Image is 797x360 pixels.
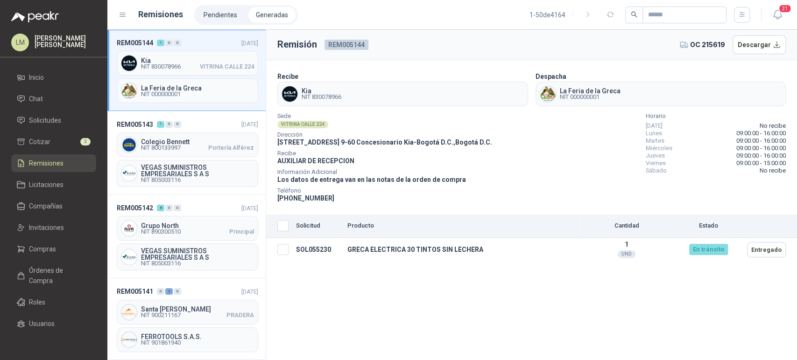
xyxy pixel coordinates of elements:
[121,137,137,152] img: Company Logo
[29,265,87,286] span: Órdenes de Compra
[117,203,153,213] span: REM005142
[618,250,635,258] div: UND
[241,288,258,295] span: [DATE]
[29,297,45,307] span: Roles
[174,121,181,128] div: 0
[747,242,786,257] button: Entregado
[736,145,786,152] span: 09:00:00 - 16:00:00
[277,73,298,80] b: Recibe
[121,249,137,265] img: Company Logo
[646,167,667,174] span: Sábado
[174,205,181,211] div: 0
[165,288,173,295] div: 3
[736,159,786,167] span: 09:00:00 - 15:00:00
[121,305,137,320] img: Company Logo
[121,332,137,347] img: Company Logo
[277,176,466,183] span: Los datos de entrega van en las notas de la orden de compra
[241,40,258,47] span: [DATE]
[29,222,64,233] span: Invitaciones
[107,195,266,278] a: REM005142800[DATE] Company LogoGrupo NorthNIT 890300510PrincipalCompany LogoVEGAS SUMINISTROS EMP...
[141,333,254,340] span: FERROTOOLS S.A.S.
[107,111,266,194] a: REM005143100[DATE] Company LogoColegio BennettNIT 800133997Portería AlférezCompany LogoVEGAS SUMI...
[200,64,254,69] span: VITRINA CALLE 224
[778,4,791,13] span: 21
[266,215,292,238] th: Seleccionar/deseleccionar
[11,197,96,215] a: Compañías
[277,157,354,165] span: AUXILIAR DE RECEPCION
[673,215,743,238] th: Estado
[80,138,91,145] span: 3
[11,240,96,258] a: Compras
[277,188,492,193] span: Teléfono
[107,30,266,111] a: REM005144100[DATE] Company LogoKiaNIT 830078966VITRINA CALLE 224Company LogoLa Feria de la GrecaN...
[29,94,43,104] span: Chat
[277,132,492,137] span: Dirección
[277,151,492,156] span: Recibe
[584,241,670,248] p: 1
[141,229,181,235] span: NIT 890300510
[121,55,137,71] img: Company Logo
[174,40,181,46] div: 0
[631,11,637,18] span: search
[646,159,666,167] span: Viernes
[277,138,492,146] span: [STREET_ADDRESS] 9-60 Concesionario Kia - Bogotá D.C. , Bogotá D.C.
[141,312,181,318] span: NIT 900211167
[141,164,254,177] span: VEGAS SUMINISTROS EMPRESARIALES S A S
[646,130,662,137] span: Lunes
[196,7,245,23] a: Pendientes
[29,115,61,125] span: Solicitudes
[560,88,621,94] span: La Feria de la Greca
[560,94,621,100] span: NIT 000000001
[29,158,63,168] span: Remisiones
[141,248,254,261] span: VEGAS SUMINISTROS EMPRESARIALES S A S
[29,244,56,254] span: Compras
[324,40,368,50] span: REM005144
[11,34,29,51] div: LM
[646,137,664,145] span: Martes
[736,130,786,137] span: 09:00:00 - 16:00:00
[121,166,137,181] img: Company Logo
[157,40,164,46] div: 1
[157,288,164,295] div: 0
[29,137,50,147] span: Cotizar
[11,176,96,194] a: Licitaciones
[11,219,96,236] a: Invitaciones
[141,177,254,183] span: NIT 805003116
[165,121,173,128] div: 0
[229,229,254,235] span: Principal
[157,205,164,211] div: 8
[174,288,181,295] div: 0
[11,293,96,311] a: Roles
[690,40,725,50] span: OC 215619
[536,73,566,80] b: Despacha
[736,137,786,145] span: 09:00:00 - 16:00:00
[760,167,786,174] span: No recibe
[208,145,254,151] span: Portería Alférez
[11,111,96,129] a: Solicitudes
[248,7,296,23] li: Generadas
[241,121,258,128] span: [DATE]
[11,262,96,290] a: Órdenes de Compra
[29,180,63,190] span: Licitaciones
[157,121,164,128] div: 1
[29,201,63,211] span: Compañías
[117,119,153,130] span: REM005143
[141,57,254,64] span: Kia
[277,170,492,174] span: Información Adicional
[292,215,344,238] th: Solicitud
[646,114,786,118] span: Horario
[29,318,55,329] span: Usuarios
[540,86,556,102] img: Company Logo
[11,315,96,332] a: Usuarios
[165,40,173,46] div: 0
[11,69,96,86] a: Inicio
[736,152,786,159] span: 09:00:00 - 16:00:00
[302,88,341,94] span: Kia
[165,205,173,211] div: 0
[121,83,137,98] img: Company Logo
[344,238,580,262] td: GRECA ELECTRICA 30 TINTOS SIN LECHERA
[141,261,254,266] span: NIT 805003116
[760,122,786,130] span: No recibe
[277,121,328,128] div: VITRINA CALLE 224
